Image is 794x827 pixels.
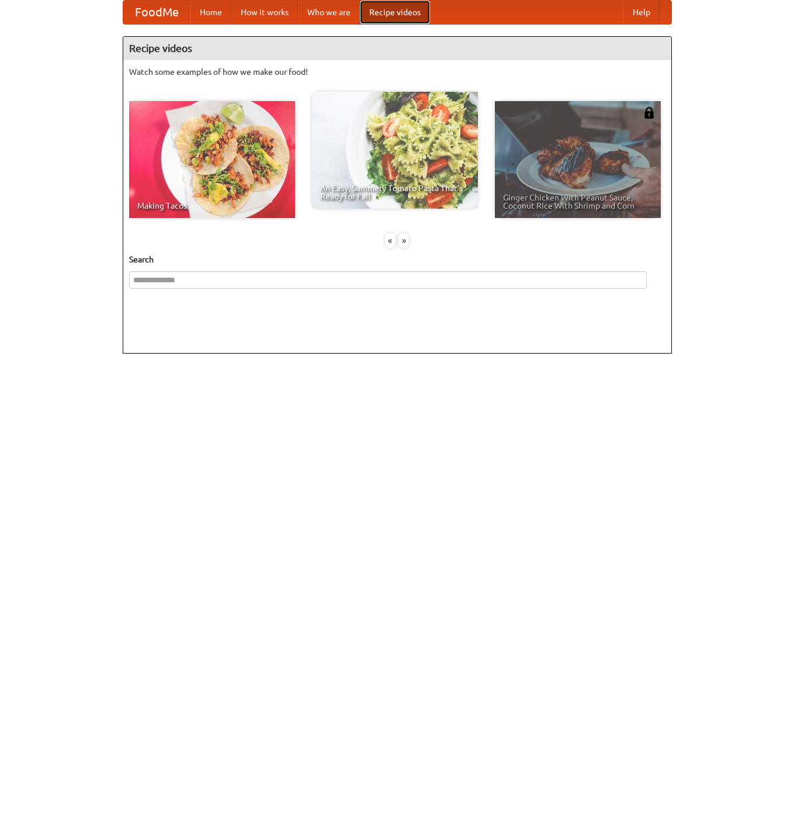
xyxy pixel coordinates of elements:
a: An Easy, Summery Tomato Pasta That's Ready for Fall [312,92,478,209]
a: Who we are [298,1,360,24]
div: « [385,233,396,248]
a: Making Tacos [129,101,295,218]
p: Watch some examples of how we make our food! [129,66,665,78]
span: An Easy, Summery Tomato Pasta That's Ready for Fall [320,184,470,200]
a: Home [190,1,231,24]
a: Help [623,1,660,24]
a: How it works [231,1,298,24]
h4: Recipe videos [123,37,671,60]
h5: Search [129,254,665,265]
div: » [398,233,409,248]
img: 483408.png [643,107,655,119]
a: FoodMe [123,1,190,24]
a: Recipe videos [360,1,430,24]
span: Making Tacos [137,202,287,210]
